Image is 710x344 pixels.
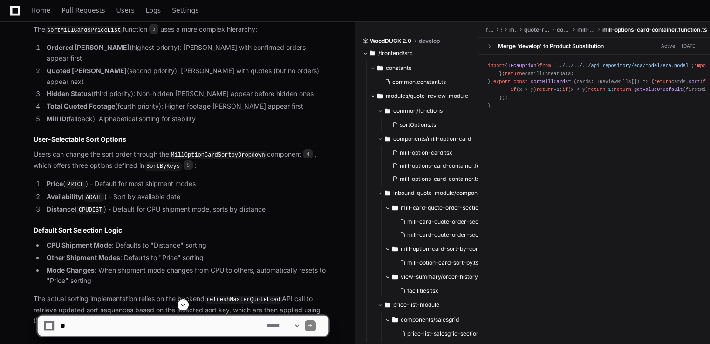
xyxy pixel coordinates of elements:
[486,26,493,34] span: frontend
[47,266,95,274] strong: Mode Changes
[396,215,496,228] button: mill-card-quote-order-section-buttons.tsx
[393,189,486,197] span: inbound-quote-module/components
[392,243,398,255] svg: Directory
[34,226,328,235] h2: Default Sort Selection Logic
[149,24,158,34] span: 3
[44,114,328,124] li: (fallback): Alphabetical sorting for stability
[407,287,438,295] span: facilities.tsx
[370,89,479,103] button: modules/quote-review-module
[634,87,683,92] span: getValueOrDefault
[396,284,488,297] button: facilities.tsx
[392,78,446,86] span: common.constant.ts
[407,231,508,239] span: mill-card-quote-order-section-list.tsx
[34,149,328,171] p: Users can change the sort order through the component , which offers three options defined in :
[370,61,479,76] button: constants
[396,256,488,269] button: mill-option-card-sort-by.tsx
[400,175,483,183] span: mill-options-card-container.tsx
[116,7,135,13] span: Users
[385,269,494,284] button: view-summary/order-history-details/facilities
[531,79,568,84] span: sortMillCards
[47,205,75,213] strong: Distance
[146,7,161,13] span: Logs
[44,192,328,203] li: ( ) - Sort by available date
[47,89,91,97] strong: Hidden Status
[407,218,520,226] span: mill-card-quote-order-section-buttons.tsx
[389,172,488,186] button: mill-options-card-container.tsx
[396,228,496,241] button: mill-card-quote-order-section-list.tsx
[303,149,313,158] span: 4
[34,24,328,35] p: The function uses a more complex hierarchy:
[377,103,486,118] button: common/functions
[184,160,193,170] span: 5
[377,131,486,146] button: components/mill-option-card
[389,118,481,131] button: sortOptions.ts
[385,187,390,199] svg: Directory
[393,135,471,143] span: components/mill-option-card
[392,271,398,282] svg: Directory
[31,7,50,13] span: Home
[524,26,549,34] span: quote-review-module
[44,253,328,263] li: : Defaults to "Price" sorting
[47,67,127,75] strong: Quoted [PERSON_NAME]
[682,42,697,49] div: [DATE]
[47,102,115,110] strong: Total Quoted Footage
[539,63,551,69] span: from
[34,294,328,326] p: The actual sorting implementation relies on the backend API call to retrieve updated sort sequenc...
[654,79,671,84] span: return
[588,87,605,92] span: return
[557,26,569,34] span: components
[385,200,494,215] button: mill-card-quote-order-section
[44,265,328,287] li: : When shipment mode changes from CPU to others, automatically resets to "Price" sorting
[488,63,505,69] span: import
[400,121,436,129] span: sortOptions.ts
[34,135,328,144] h2: User-Selectable Sort Options
[392,202,398,213] svg: Directory
[493,79,511,84] span: export
[608,87,611,92] span: 1
[65,180,86,189] code: PRICE
[400,162,502,170] span: mill-options-card-container.function.ts
[44,204,328,215] li: ( ) - Default for CPU shipment mode, sorts by distance
[172,7,198,13] span: Settings
[44,179,328,190] li: ( ) - Default for most shipment modes
[658,41,678,50] span: Active
[377,62,383,74] svg: Directory
[45,26,123,34] code: sortMillCardsPriceList
[381,76,473,89] button: common.constant.ts
[557,87,560,92] span: 1
[536,87,553,92] span: return
[77,206,104,214] code: CPUDIST
[389,159,488,172] button: mill-options-card-container.function.ts
[377,186,486,200] button: inbound-quote-module/components
[377,297,486,312] button: price-list-module
[602,26,707,34] span: mill-options-card-container.function.ts
[511,87,516,92] span: if
[84,193,104,202] code: ADATE
[553,63,691,69] span: '../../../../api-repository/eca/model/eca.model'
[385,105,390,117] svg: Directory
[47,241,112,249] strong: CPU Shipment Mode
[370,48,375,59] svg: Directory
[401,245,494,253] span: mill-option-card-sort-by-component
[47,179,63,187] strong: Price
[577,79,637,84] span: cards: IReviewMills[]
[44,89,328,99] li: (third priority): Non-hidden [PERSON_NAME] appear before hidden ones
[370,37,411,45] span: WoodDUCK 2.0
[508,63,537,69] span: IEcaOption
[205,296,282,304] code: refreshMasterQuoteLoad
[400,149,452,157] span: mill-option-card.tsx
[44,101,328,112] li: (fourth priority): Higher footage [PERSON_NAME] appear first
[488,62,701,110] div: { } ; { } ; { getValueOrDefault } ; { } ; = ( ) => { : = { : , : , : , : appliedECAOption ? appli...
[385,133,390,144] svg: Directory
[378,49,413,57] span: /frontend/src
[61,7,105,13] span: Pull Requests
[401,204,482,212] span: mill-card-quote-order-section
[689,79,700,84] span: sort
[377,90,383,102] svg: Directory
[562,87,568,92] span: if
[419,37,440,45] span: develop
[47,254,120,261] strong: Other Shipment Modes
[614,87,631,92] span: return
[407,259,482,267] span: mill-option-card-sort-by.tsx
